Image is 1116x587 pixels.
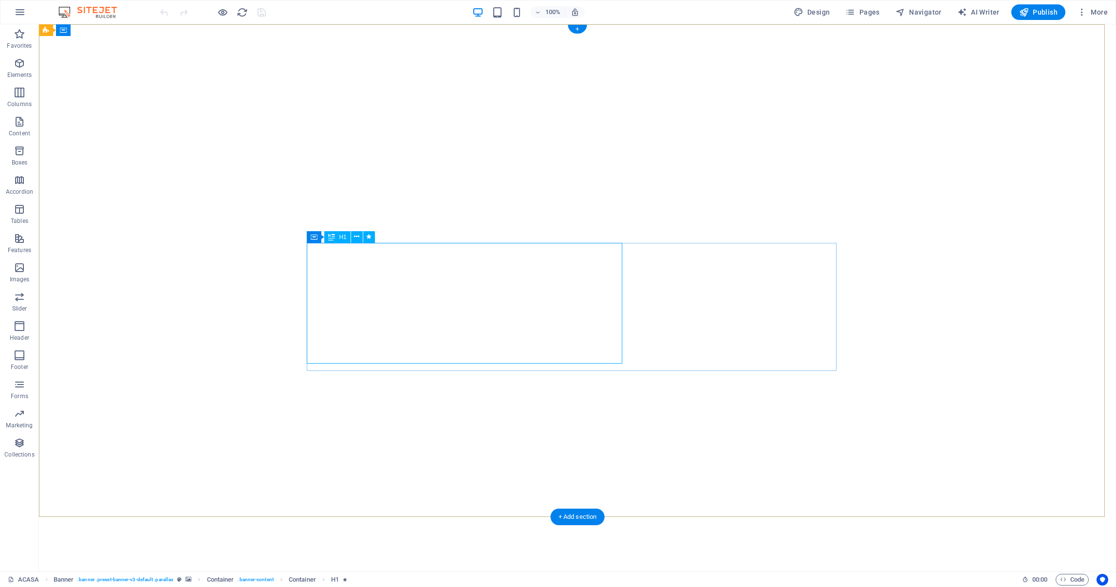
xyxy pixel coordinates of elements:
p: Slider [12,305,27,312]
button: Click here to leave preview mode and continue editing [217,6,228,18]
p: Header [10,334,29,342]
p: Tables [11,217,28,225]
i: This element contains a background [186,577,191,582]
p: Accordion [6,188,33,196]
button: Navigator [892,4,946,20]
button: reload [236,6,248,18]
p: Content [9,129,30,137]
p: Features [8,246,31,254]
span: . banner-content [238,574,273,586]
div: + Add section [551,509,605,525]
button: More [1073,4,1112,20]
p: Images [10,275,30,283]
div: + [568,25,587,34]
button: AI Writer [953,4,1004,20]
span: Navigator [895,7,942,17]
p: Boxes [12,159,28,166]
button: Design [790,4,834,20]
span: Click to select. Double-click to edit [54,574,74,586]
span: Click to select. Double-click to edit [331,574,339,586]
p: Favorites [7,42,32,50]
span: AI Writer [957,7,1000,17]
i: On resize automatically adjust zoom level to fit chosen device. [571,8,579,17]
button: Publish [1011,4,1065,20]
i: Element contains an animation [343,577,347,582]
p: Collections [4,451,34,459]
span: H1 [339,234,346,240]
span: More [1077,7,1108,17]
i: This element is a customizable preset [177,577,182,582]
a: Click to cancel selection. Double-click to open Pages [8,574,39,586]
p: Footer [11,363,28,371]
span: Click to select. Double-click to edit [289,574,316,586]
p: Columns [7,100,32,108]
span: Code [1060,574,1084,586]
span: . banner .preset-banner-v3-default .parallax [77,574,173,586]
span: : [1039,576,1041,583]
p: Marketing [6,422,33,429]
span: Design [794,7,830,17]
h6: 100% [545,6,561,18]
img: Editor Logo [56,6,129,18]
button: Pages [841,4,883,20]
h6: Session time [1022,574,1048,586]
div: Design (Ctrl+Alt+Y) [790,4,834,20]
span: Pages [845,7,879,17]
span: 00 00 [1032,574,1047,586]
i: Reload page [237,7,248,18]
span: Click to select. Double-click to edit [207,574,234,586]
nav: breadcrumb [54,574,348,586]
p: Elements [7,71,32,79]
button: Code [1056,574,1089,586]
button: 100% [531,6,565,18]
span: Publish [1019,7,1058,17]
p: Forms [11,392,28,400]
button: Usercentrics [1097,574,1108,586]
